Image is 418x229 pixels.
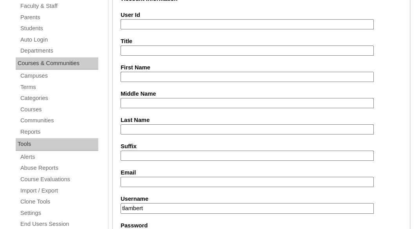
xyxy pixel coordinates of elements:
label: User Id [121,11,402,19]
label: Middle Name [121,90,402,98]
a: Settings [20,208,98,218]
a: Reports [20,127,98,137]
a: Categories [20,93,98,103]
a: Campuses [20,71,98,81]
div: Tools [16,138,98,151]
a: Parents [20,13,98,22]
a: Abuse Reports [20,163,98,173]
a: Communities [20,116,98,125]
a: Terms [20,82,98,92]
div: Courses & Communities [16,57,98,70]
a: End Users Session [20,219,98,229]
a: Import / Export [20,186,98,196]
label: Suffix [121,142,402,151]
a: Clone Tools [20,197,98,207]
label: First Name [121,64,402,72]
a: Auto Login [20,35,98,45]
label: Username [121,195,402,203]
a: Course Evaluations [20,174,98,184]
a: Departments [20,46,98,56]
a: Alerts [20,152,98,162]
label: Last Name [121,116,402,124]
a: Faculty & Staff [20,1,98,11]
label: Title [121,37,402,45]
label: Email [121,169,402,177]
a: Courses [20,105,98,114]
a: Students [20,24,98,33]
